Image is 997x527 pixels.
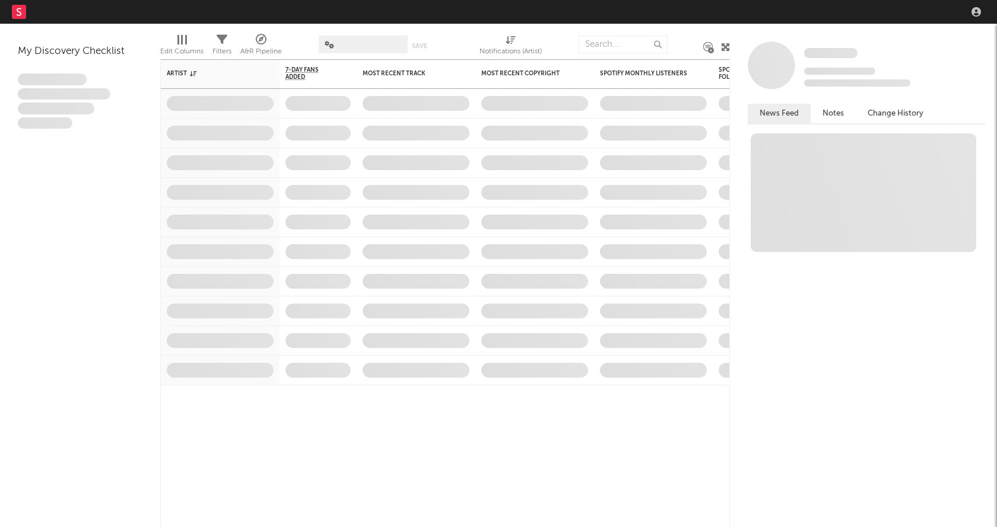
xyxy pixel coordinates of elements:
[748,104,811,123] button: News Feed
[811,104,856,123] button: Notes
[412,43,427,49] button: Save
[240,30,282,64] div: A&R Pipeline
[579,36,668,53] input: Search...
[480,44,542,59] div: Notifications (Artist)
[167,70,256,77] div: Artist
[212,30,231,64] div: Filters
[18,117,72,129] span: Aliquam viverra
[719,66,760,81] div: Spotify Followers
[160,44,204,59] div: Edit Columns
[804,47,858,59] a: Some Artist
[240,44,282,59] div: A&R Pipeline
[212,44,231,59] div: Filters
[804,68,875,75] span: Tracking Since: [DATE]
[481,70,570,77] div: Most Recent Copyright
[18,103,94,114] span: Praesent ac interdum
[804,48,858,58] span: Some Artist
[804,79,910,87] span: 0 fans last week
[600,70,689,77] div: Spotify Monthly Listeners
[285,66,333,81] span: 7-Day Fans Added
[18,88,110,100] span: Integer aliquet in purus et
[363,70,452,77] div: Most Recent Track
[18,74,87,85] span: Lorem ipsum dolor
[18,44,142,59] div: My Discovery Checklist
[480,30,542,64] div: Notifications (Artist)
[160,30,204,64] div: Edit Columns
[856,104,935,123] button: Change History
